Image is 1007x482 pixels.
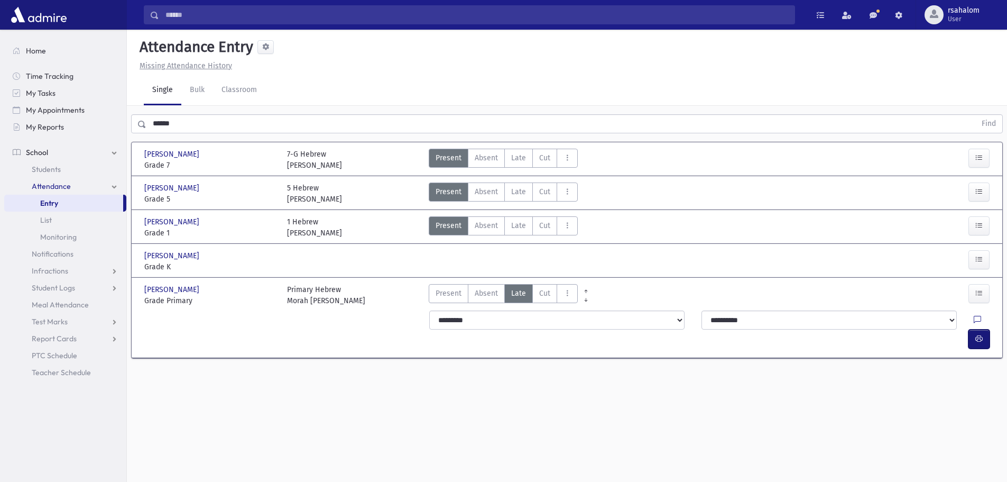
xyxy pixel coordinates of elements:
span: Cut [539,152,550,163]
span: Cut [539,288,550,299]
span: Grade 7 [144,160,276,171]
span: Student Logs [32,283,75,293]
div: 5 Hebrew [PERSON_NAME] [287,183,342,205]
span: Absent [475,186,498,197]
span: Grade Primary [144,295,276,306]
div: AttTypes [429,183,578,205]
span: Report Cards [32,334,77,343]
a: Notifications [4,245,126,262]
div: Primary Hebrew Morah [PERSON_NAME] [287,284,365,306]
span: Late [511,220,526,231]
a: Classroom [213,76,265,105]
span: Attendance [32,181,71,191]
a: Time Tracking [4,68,126,85]
span: List [40,215,52,225]
span: [PERSON_NAME] [144,149,201,160]
a: Single [144,76,181,105]
span: Late [511,288,526,299]
span: Absent [475,220,498,231]
span: [PERSON_NAME] [144,183,201,194]
h5: Attendance Entry [135,38,253,56]
span: Students [32,165,61,174]
div: 1 Hebrew [PERSON_NAME] [287,216,342,239]
img: AdmirePro [8,4,69,25]
a: Entry [4,195,123,212]
span: My Tasks [26,88,56,98]
a: My Tasks [4,85,126,102]
span: Test Marks [32,317,68,326]
a: My Appointments [4,102,126,119]
a: Test Marks [4,313,126,330]
span: Cut [539,186,550,197]
a: Meal Attendance [4,296,126,313]
a: Attendance [4,178,126,195]
span: Present [436,152,461,163]
span: Present [436,220,461,231]
span: User [948,15,980,23]
a: Teacher Schedule [4,364,126,381]
a: Bulk [181,76,213,105]
a: Infractions [4,262,126,279]
span: Grade 5 [144,194,276,205]
span: Present [436,186,461,197]
span: Late [511,186,526,197]
span: Infractions [32,266,68,276]
span: Cut [539,220,550,231]
span: School [26,148,48,157]
span: My Reports [26,122,64,132]
div: 7-G Hebrew [PERSON_NAME] [287,149,342,171]
span: Notifications [32,249,73,259]
div: AttTypes [429,216,578,239]
u: Missing Attendance History [140,61,232,70]
a: School [4,144,126,161]
span: Late [511,152,526,163]
a: Missing Attendance History [135,61,232,70]
span: Meal Attendance [32,300,89,310]
input: Search [159,5,794,24]
span: My Appointments [26,105,85,115]
a: Monitoring [4,229,126,245]
a: List [4,212,126,229]
span: Time Tracking [26,71,73,81]
span: [PERSON_NAME] [144,250,201,261]
span: Absent [475,152,498,163]
div: AttTypes [429,149,578,171]
span: Grade K [144,261,276,272]
div: AttTypes [429,284,578,306]
a: Report Cards [4,330,126,347]
span: [PERSON_NAME] [144,216,201,228]
span: [PERSON_NAME] [144,284,201,295]
span: Entry [40,198,58,208]
span: Teacher Schedule [32,368,91,377]
span: Present [436,288,461,299]
span: PTC Schedule [32,351,77,360]
a: Students [4,161,126,178]
a: PTC Schedule [4,347,126,364]
span: rsahalom [948,6,980,15]
span: Home [26,46,46,56]
span: Absent [475,288,498,299]
a: My Reports [4,119,126,135]
span: Monitoring [40,232,77,242]
a: Home [4,42,126,59]
button: Find [975,115,1002,133]
span: Grade 1 [144,228,276,239]
a: Student Logs [4,279,126,296]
